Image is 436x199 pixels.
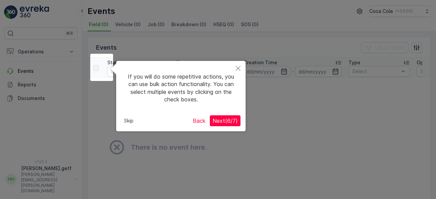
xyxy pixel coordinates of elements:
button: Skip [121,116,136,126]
div: If you will do some repetitive actions, you can use bulk action functionality. You can select mul... [121,66,240,110]
button: Next [210,115,240,126]
button: Back [190,115,208,126]
span: Next ( 6 / 7 ) [213,117,238,124]
button: Close [231,61,246,77]
div: If you will do some repetitive actions, you can use bulk action functionality. You can select mul... [116,61,246,131]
